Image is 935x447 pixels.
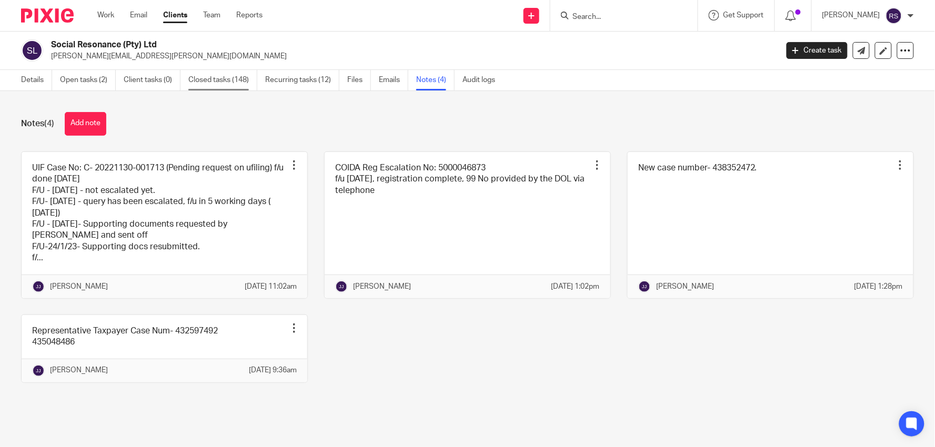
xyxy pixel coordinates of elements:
[551,281,600,292] p: [DATE] 1:02pm
[32,280,45,293] img: svg%3E
[97,10,114,21] a: Work
[236,10,263,21] a: Reports
[163,10,187,21] a: Clients
[51,39,627,50] h2: Social Resonance (Pty) Ltd
[335,280,348,293] img: svg%3E
[50,365,108,375] p: [PERSON_NAME]
[245,281,297,292] p: [DATE] 11:02am
[463,70,503,90] a: Audit logs
[44,119,54,128] span: (4)
[21,39,43,62] img: svg%3E
[822,10,880,21] p: [PERSON_NAME]
[21,70,52,90] a: Details
[60,70,116,90] a: Open tasks (2)
[203,10,220,21] a: Team
[787,42,848,59] a: Create task
[21,8,74,23] img: Pixie
[379,70,408,90] a: Emails
[416,70,455,90] a: Notes (4)
[347,70,371,90] a: Files
[65,112,106,136] button: Add note
[265,70,339,90] a: Recurring tasks (12)
[188,70,257,90] a: Closed tasks (148)
[854,281,903,292] p: [DATE] 1:28pm
[124,70,180,90] a: Client tasks (0)
[886,7,902,24] img: svg%3E
[656,281,714,292] p: [PERSON_NAME]
[249,365,297,375] p: [DATE] 9:36am
[353,281,411,292] p: [PERSON_NAME]
[638,280,651,293] img: svg%3E
[21,118,54,129] h1: Notes
[571,13,666,22] input: Search
[723,12,764,19] span: Get Support
[51,51,771,62] p: [PERSON_NAME][EMAIL_ADDRESS][PERSON_NAME][DOMAIN_NAME]
[32,364,45,377] img: svg%3E
[130,10,147,21] a: Email
[50,281,108,292] p: [PERSON_NAME]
